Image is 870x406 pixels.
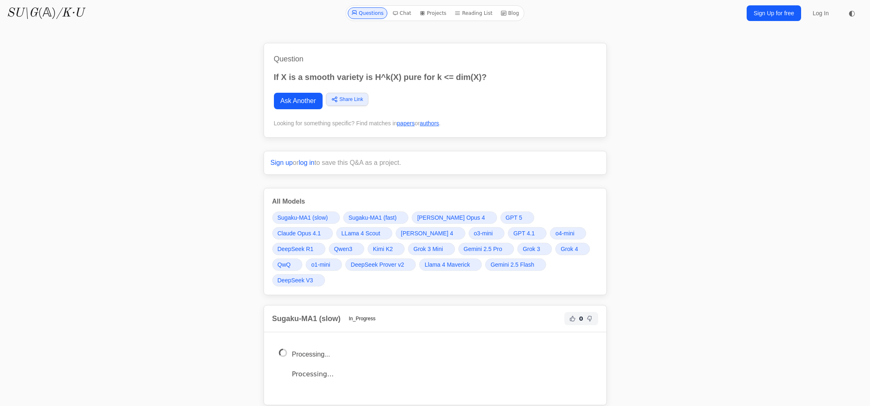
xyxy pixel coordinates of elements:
[278,214,328,222] span: Sugaku-MA1 (slow)
[523,245,540,253] span: Grok 3
[271,158,600,168] p: or to save this Q&A as a project.
[408,243,455,255] a: Grok 3 Mini
[517,243,552,255] a: Grok 3
[278,245,314,253] span: DeepSeek R1
[490,260,534,269] span: Gemini 2.5 Flash
[7,7,38,19] i: SU\G
[396,227,465,239] a: [PERSON_NAME] 4
[334,245,352,253] span: Qwen3
[272,243,325,255] a: DeepSeek R1
[389,7,415,19] a: Chat
[506,214,522,222] span: GPT 5
[513,229,535,237] span: GPT 4.1
[485,258,546,271] a: Gemini 2.5 Flash
[508,227,547,239] a: GPT 4.1
[420,120,439,127] a: authors
[272,211,340,224] a: Sugaku-MA1 (slow)
[278,229,321,237] span: Claude Opus 4.1
[349,214,397,222] span: Sugaku-MA1 (fast)
[579,314,583,323] span: 0
[292,351,330,358] span: Processing...
[368,243,405,255] a: Kimi K2
[550,227,586,239] a: o4-mini
[56,7,84,19] i: /K·U
[274,119,597,127] div: Looking for something specific? Find matches in or .
[306,258,342,271] a: o1-mini
[271,159,293,166] a: Sign up
[344,314,381,324] span: In_Progress
[272,274,325,286] a: DeepSeek V3
[292,368,592,380] p: Processing…
[401,229,453,237] span: [PERSON_NAME] 4
[278,260,291,269] span: QwQ
[451,7,496,19] a: Reading List
[474,229,493,237] span: o3-mini
[424,260,470,269] span: Llama 4 Maverick
[278,276,313,284] span: DeepSeek V3
[397,120,415,127] a: papers
[336,227,392,239] a: LLama 4 Scout
[340,96,363,103] span: Share Link
[299,159,314,166] a: log in
[272,197,598,207] h3: All Models
[348,7,387,19] a: Questions
[464,245,502,253] span: Gemini 2.5 Pro
[849,9,855,17] span: ◐
[274,71,597,83] p: If X is a smooth variety is H^k(X) pure for k <= dim(X)?
[555,243,590,255] a: Grok 4
[568,314,578,324] button: Helpful
[808,6,834,21] a: Log In
[272,313,341,324] h2: Sugaku-MA1 (slow)
[497,7,523,19] a: Blog
[500,211,534,224] a: GPT 5
[585,314,595,324] button: Not Helpful
[417,214,485,222] span: [PERSON_NAME] Opus 4
[561,245,578,253] span: Grok 4
[311,260,330,269] span: o1-mini
[747,5,801,21] a: Sign Up for free
[351,260,404,269] span: DeepSeek Prover v2
[413,245,443,253] span: Grok 3 Mini
[419,258,482,271] a: Llama 4 Maverick
[555,229,574,237] span: o4-mini
[274,93,323,109] a: Ask Another
[844,5,860,21] button: ◐
[342,229,380,237] span: LLama 4 Scout
[272,258,303,271] a: QwQ
[343,211,409,224] a: Sugaku-MA1 (fast)
[412,211,497,224] a: [PERSON_NAME] Opus 4
[373,245,393,253] span: Kimi K2
[329,243,364,255] a: Qwen3
[345,258,416,271] a: DeepSeek Prover v2
[469,227,505,239] a: o3-mini
[274,53,597,65] h1: Question
[416,7,450,19] a: Projects
[272,227,333,239] a: Claude Opus 4.1
[458,243,514,255] a: Gemini 2.5 Pro
[7,6,84,21] a: SU\G(𝔸)/K·U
